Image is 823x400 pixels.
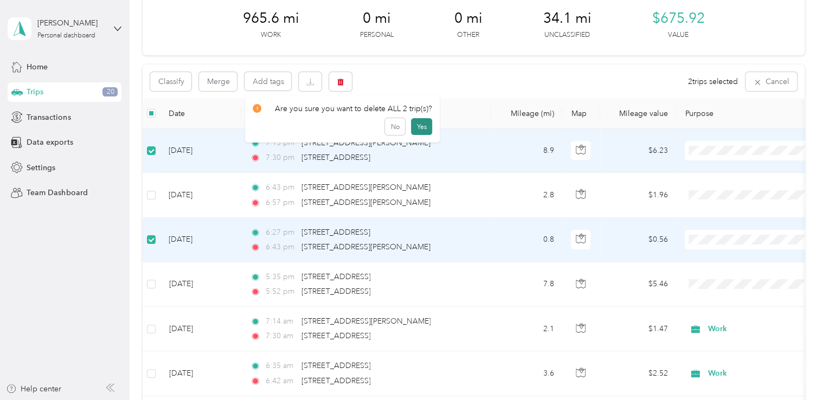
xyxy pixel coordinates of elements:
[562,99,600,128] th: Map
[266,315,297,327] span: 7:14 am
[359,30,393,40] p: Personal
[241,99,491,128] th: Locations
[266,271,297,283] span: 5:35 pm
[301,153,370,162] span: [STREET_ADDRESS]
[27,162,55,173] span: Settings
[261,30,281,40] p: Work
[266,330,297,342] span: 7:30 am
[27,112,70,123] span: Transactions
[301,376,370,385] span: [STREET_ADDRESS]
[301,361,370,370] span: [STREET_ADDRESS]
[6,383,61,395] button: Help center
[301,317,430,326] span: [STREET_ADDRESS][PERSON_NAME]
[245,72,291,91] button: Add tags
[199,72,237,91] button: Merge
[491,99,562,128] th: Mileage (mi)
[457,30,479,40] p: Other
[762,339,823,400] iframe: Everlance-gr Chat Button Frame
[301,242,430,251] span: [STREET_ADDRESS][PERSON_NAME]
[253,103,432,114] div: Are you sure you want to delete ALL 2 trip(s)?
[266,241,297,253] span: 6:43 pm
[266,137,297,149] span: 7:13 pm
[600,128,676,173] td: $6.23
[491,307,562,351] td: 2.1
[266,360,297,372] span: 6:35 am
[266,375,297,387] span: 6:42 am
[266,227,297,238] span: 6:27 pm
[454,10,482,27] span: 0 mi
[491,262,562,307] td: 7.8
[600,351,676,396] td: $2.52
[745,72,797,91] button: Cancel
[491,173,562,217] td: 2.8
[385,118,405,136] button: No
[242,10,299,27] span: 965.6 mi
[27,86,43,98] span: Trips
[301,138,430,147] span: [STREET_ADDRESS][PERSON_NAME]
[544,30,590,40] p: Unclassified
[301,331,370,340] span: [STREET_ADDRESS]
[160,351,241,396] td: [DATE]
[266,152,297,164] span: 7:30 pm
[150,72,191,91] button: Classify
[160,99,241,128] th: Date
[708,367,807,379] span: Work
[27,61,48,73] span: Home
[708,323,807,335] span: Work
[600,173,676,217] td: $1.96
[543,10,591,27] span: 34.1 mi
[600,218,676,262] td: $0.56
[491,218,562,262] td: 0.8
[266,197,297,209] span: 6:57 pm
[600,99,676,128] th: Mileage value
[160,307,241,351] td: [DATE]
[27,137,73,148] span: Data exports
[301,228,370,237] span: [STREET_ADDRESS]
[362,10,390,27] span: 0 mi
[37,33,95,39] div: Personal dashboard
[491,128,562,173] td: 8.9
[301,287,370,296] span: [STREET_ADDRESS]
[600,262,676,307] td: $5.46
[668,30,689,40] p: Value
[266,182,297,193] span: 6:43 pm
[301,183,430,192] span: [STREET_ADDRESS][PERSON_NAME]
[301,198,430,207] span: [STREET_ADDRESS][PERSON_NAME]
[491,351,562,396] td: 3.6
[160,173,241,217] td: [DATE]
[102,87,118,97] span: 20
[160,218,241,262] td: [DATE]
[160,128,241,173] td: [DATE]
[688,76,738,87] span: 2 trips selected
[37,17,105,29] div: [PERSON_NAME]
[600,307,676,351] td: $1.47
[652,10,704,27] span: $675.92
[411,118,432,136] button: Yes
[27,187,87,198] span: Team Dashboard
[266,286,297,298] span: 5:52 pm
[301,272,370,281] span: [STREET_ADDRESS]
[160,262,241,307] td: [DATE]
